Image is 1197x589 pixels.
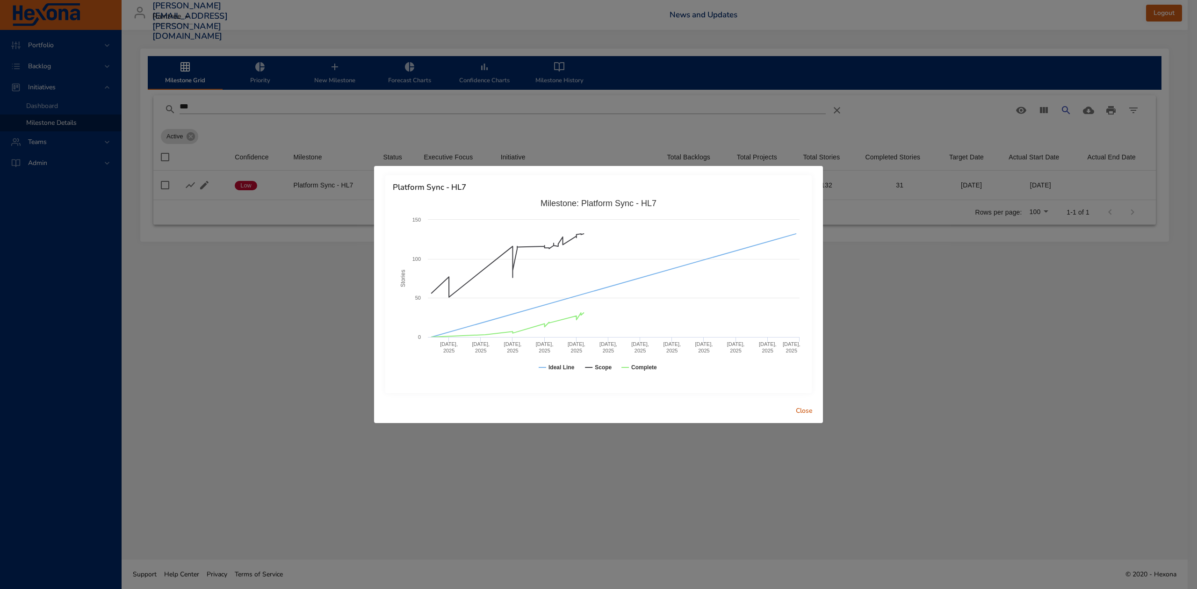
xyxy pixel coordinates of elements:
text: [DATE], 2025 [663,341,681,353]
text: 0 [418,334,421,340]
span: Close [793,405,815,417]
text: [DATE], 2025 [568,341,585,353]
text: [DATE], 2025 [695,341,713,353]
text: [DATE], 2025 [631,341,649,353]
text: 50 [415,295,421,301]
text: [DATE], 2025 [783,341,800,353]
text: Ideal Line [548,364,575,371]
text: [DATE], 2025 [759,341,777,353]
text: Milestone: Platform Sync - HL7 [541,199,656,208]
text: Complete [631,364,657,371]
text: 150 [412,217,421,223]
text: [DATE], 2025 [727,341,745,353]
text: [DATE], 2025 [536,341,554,353]
text: Scope [595,364,612,371]
text: [DATE], 2025 [472,341,490,353]
text: 100 [412,256,421,262]
button: Close [789,402,819,420]
text: [DATE], 2025 [599,341,617,353]
h6: Platform Sync - HL7 [393,183,804,192]
text: [DATE], 2025 [440,341,458,353]
text: [DATE], 2025 [504,341,522,353]
text: Stories [400,270,406,287]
